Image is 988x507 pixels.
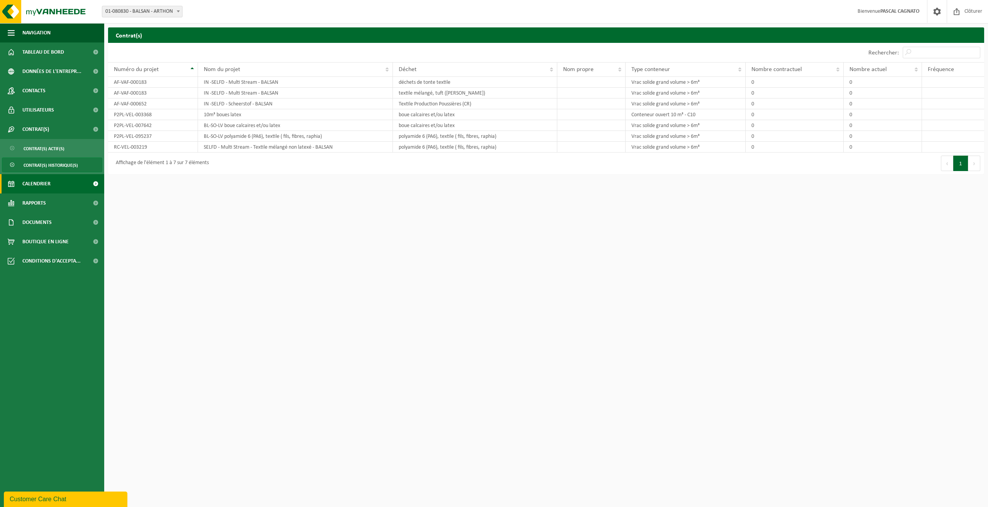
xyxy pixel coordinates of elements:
[941,156,953,171] button: Previous
[22,251,81,271] span: Conditions d'accepta...
[849,66,887,73] span: Nombre actuel
[22,193,46,213] span: Rapports
[868,50,899,56] label: Rechercher:
[953,156,968,171] button: 1
[198,109,393,120] td: 10m³ boues latex
[24,158,78,173] span: Contrat(s) historique(s)
[22,81,46,100] span: Contacts
[22,120,49,139] span: Contrat(s)
[198,120,393,131] td: BL-SO-LV boue calcaires et/ou latex
[968,156,980,171] button: Next
[22,213,52,232] span: Documents
[393,77,557,88] td: déchets de tonte textile
[108,109,198,120] td: P2PL-VEL-003368
[2,158,102,172] a: Contrat(s) historique(s)
[844,131,922,142] td: 0
[22,232,69,251] span: Boutique en ligne
[108,88,198,98] td: AF-VAF-000183
[626,77,746,88] td: Vrac solide grand volume > 6m³
[631,66,670,73] span: Type conteneur
[746,120,844,131] td: 0
[102,6,182,17] span: 01-080830 - BALSAN - ARTHON
[198,131,393,142] td: BL-SO-LV polyamide 6 (PA6), textile ( fils, fibres, raphia)
[108,142,198,153] td: RC-VEL-003219
[880,8,919,14] strong: PASCAL CAGNATO
[746,88,844,98] td: 0
[626,142,746,153] td: Vrac solide grand volume > 6m³
[198,98,393,109] td: IN -SELFD - Scheerstof - BALSAN
[112,156,209,170] div: Affichage de l'élément 1 à 7 sur 7 éléments
[108,27,984,42] h2: Contrat(s)
[393,98,557,109] td: Textile Production Poussières (CR)
[2,141,102,156] a: Contrat(s) actif(s)
[626,88,746,98] td: Vrac solide grand volume > 6m³
[22,42,64,62] span: Tableau de bord
[108,131,198,142] td: P2PL-VEL-095237
[746,131,844,142] td: 0
[746,142,844,153] td: 0
[563,66,594,73] span: Nom propre
[22,174,51,193] span: Calendrier
[746,77,844,88] td: 0
[626,120,746,131] td: Vrac solide grand volume > 6m³
[626,109,746,120] td: Conteneur ouvert 10 m³ - C10
[22,62,81,81] span: Données de l'entrepr...
[393,109,557,120] td: boue calcaires et/ou latex
[114,66,159,73] span: Numéro du projet
[393,120,557,131] td: boue calcaires et/ou latex
[198,88,393,98] td: IN -SELFD - Multi Stream - BALSAN
[102,6,183,17] span: 01-080830 - BALSAN - ARTHON
[198,142,393,153] td: SELFD - Multi Stream - Textile mélangé non latexé - BALSAN
[108,98,198,109] td: AF-VAF-000652
[198,77,393,88] td: IN -SELFD - Multi Stream - BALSAN
[4,490,129,507] iframe: chat widget
[399,66,416,73] span: Déchet
[108,77,198,88] td: AF-VAF-000183
[844,98,922,109] td: 0
[844,109,922,120] td: 0
[928,66,954,73] span: Fréquence
[626,131,746,142] td: Vrac solide grand volume > 6m³
[393,88,557,98] td: textile mélangé, tuft ([PERSON_NAME])
[22,23,51,42] span: Navigation
[204,66,240,73] span: Nom du projet
[108,120,198,131] td: P2PL-VEL-007642
[844,142,922,153] td: 0
[626,98,746,109] td: Vrac solide grand volume > 6m³
[22,100,54,120] span: Utilisateurs
[24,141,64,156] span: Contrat(s) actif(s)
[751,66,802,73] span: Nombre contractuel
[393,142,557,153] td: polyamide 6 (PA6), textile ( fils, fibres, raphia)
[393,131,557,142] td: polyamide 6 (PA6), textile ( fils, fibres, raphia)
[844,120,922,131] td: 0
[746,98,844,109] td: 0
[746,109,844,120] td: 0
[844,77,922,88] td: 0
[844,88,922,98] td: 0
